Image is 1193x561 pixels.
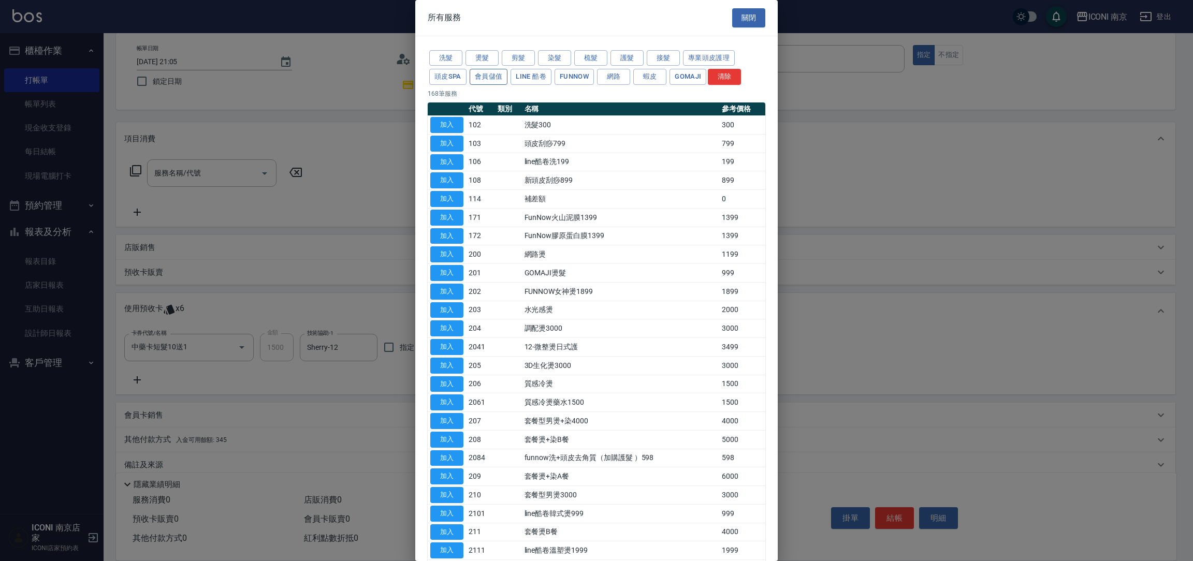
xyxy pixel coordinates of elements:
[430,136,463,152] button: 加入
[522,301,720,319] td: 水光感燙
[719,319,765,338] td: 3000
[719,504,765,523] td: 999
[466,449,495,467] td: 2084
[522,412,720,431] td: 套餐型男燙+染4000
[430,376,463,392] button: 加入
[466,102,495,116] th: 代號
[466,264,495,283] td: 201
[719,282,765,301] td: 1899
[719,264,765,283] td: 999
[430,154,463,170] button: 加入
[522,171,720,190] td: 新頭皮刮痧899
[719,116,765,135] td: 300
[430,542,463,558] button: 加入
[430,302,463,318] button: 加入
[430,228,463,244] button: 加入
[522,356,720,375] td: 3D生化燙3000
[574,50,607,66] button: 梳髮
[719,227,765,245] td: 1399
[732,8,765,27] button: 關閉
[430,450,463,466] button: 加入
[430,284,463,300] button: 加入
[522,449,720,467] td: funnow洗+頭皮去角質（加購護髮 ）598
[466,338,495,357] td: 2041
[466,171,495,190] td: 108
[430,117,463,133] button: 加入
[466,190,495,209] td: 114
[719,102,765,116] th: 參考價格
[470,69,508,85] button: 會員儲值
[428,12,461,23] span: 所有服務
[466,134,495,153] td: 103
[719,541,765,560] td: 1999
[430,191,463,207] button: 加入
[430,506,463,522] button: 加入
[719,449,765,467] td: 598
[466,319,495,338] td: 204
[522,504,720,523] td: line酷卷韓式燙999
[522,134,720,153] td: 頭皮刮痧799
[719,356,765,375] td: 3000
[466,227,495,245] td: 172
[719,338,765,357] td: 3499
[719,171,765,190] td: 899
[538,50,571,66] button: 染髮
[719,375,765,393] td: 1500
[522,430,720,449] td: 套餐燙+染B餐
[719,523,765,541] td: 4000
[719,245,765,264] td: 1199
[466,282,495,301] td: 202
[610,50,644,66] button: 護髮
[719,190,765,209] td: 0
[430,432,463,448] button: 加入
[430,172,463,188] button: 加入
[429,50,462,66] button: 洗髮
[430,413,463,429] button: 加入
[522,338,720,357] td: 12-微整燙日式護
[430,210,463,226] button: 加入
[522,102,720,116] th: 名稱
[683,50,735,66] button: 專業頭皮護理
[511,69,551,85] button: LINE 酷卷
[466,412,495,431] td: 207
[522,282,720,301] td: FUNNOW女神燙1899
[719,208,765,227] td: 1399
[466,430,495,449] td: 208
[502,50,535,66] button: 剪髮
[429,69,467,85] button: 頭皮SPA
[466,301,495,319] td: 203
[522,467,720,486] td: 套餐燙+染A餐
[430,524,463,540] button: 加入
[647,50,680,66] button: 接髮
[522,245,720,264] td: 網路燙
[466,116,495,135] td: 102
[428,89,765,98] p: 168 筆服務
[597,69,630,85] button: 網路
[430,339,463,355] button: 加入
[465,50,499,66] button: 燙髮
[719,486,765,505] td: 3000
[719,153,765,171] td: 199
[430,394,463,410] button: 加入
[466,375,495,393] td: 206
[430,320,463,336] button: 加入
[430,468,463,484] button: 加入
[466,486,495,505] td: 210
[466,245,495,264] td: 200
[466,541,495,560] td: 2111
[430,487,463,503] button: 加入
[708,69,741,85] button: 清除
[466,467,495,486] td: 209
[522,541,720,560] td: line酷卷溫塑燙1999
[522,523,720,541] td: 套餐燙B餐
[522,319,720,338] td: 調配燙3000
[633,69,666,85] button: 蝦皮
[522,375,720,393] td: 質感冷燙
[430,358,463,374] button: 加入
[522,264,720,283] td: GOMAJI燙髮
[719,412,765,431] td: 4000
[522,227,720,245] td: FunNow膠原蛋白膜1399
[522,208,720,227] td: FunNow火山泥膜1399
[522,486,720,505] td: 套餐型男燙3000
[522,190,720,209] td: 補差額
